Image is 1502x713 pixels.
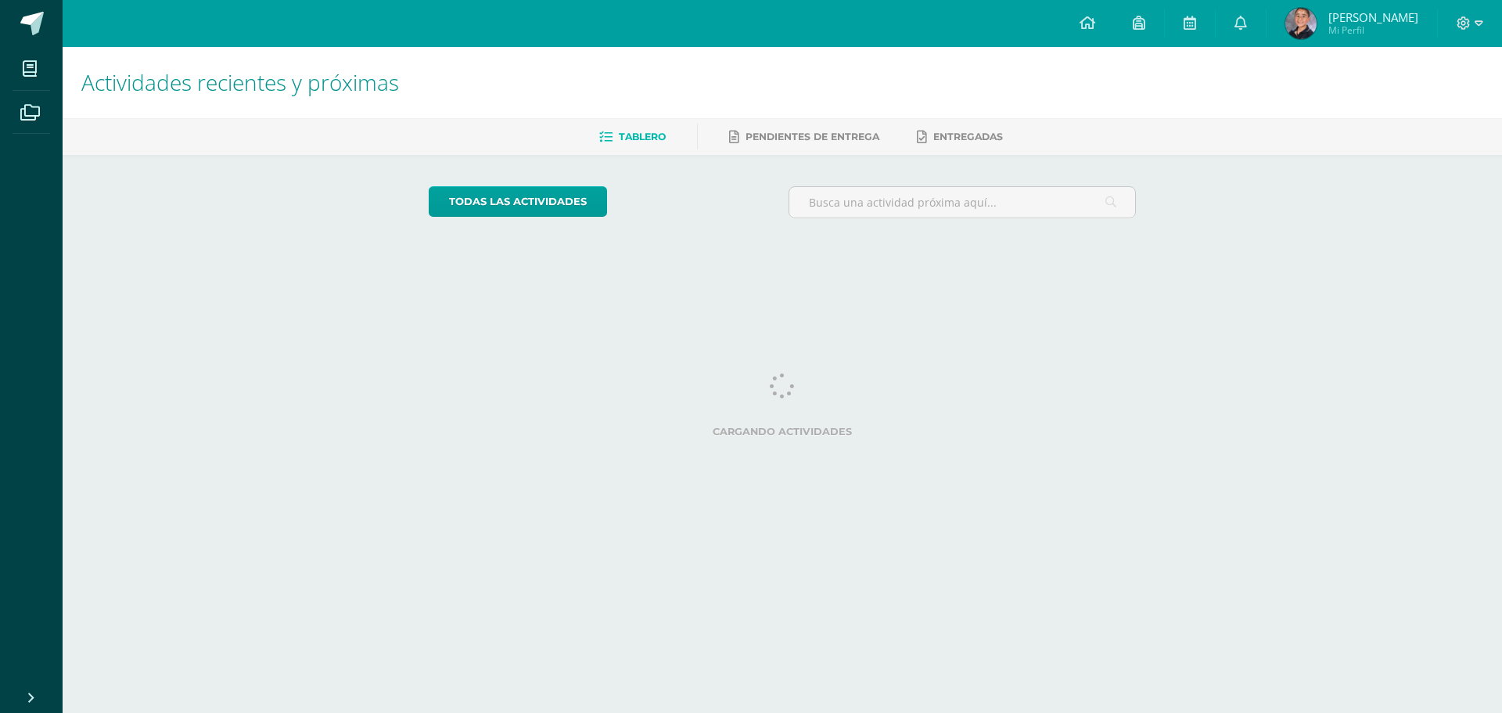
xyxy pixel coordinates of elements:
span: [PERSON_NAME] [1328,9,1418,25]
img: e58487b6d83c26c95fa70133dd27cb19.png [1285,8,1317,39]
span: Actividades recientes y próximas [81,67,399,97]
span: Tablero [619,131,666,142]
span: Mi Perfil [1328,23,1418,37]
a: todas las Actividades [429,186,607,217]
a: Entregadas [917,124,1003,149]
label: Cargando actividades [429,426,1137,438]
a: Pendientes de entrega [729,124,879,149]
span: Pendientes de entrega [746,131,879,142]
span: Entregadas [933,131,1003,142]
a: Tablero [599,124,666,149]
input: Busca una actividad próxima aquí... [789,187,1136,218]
